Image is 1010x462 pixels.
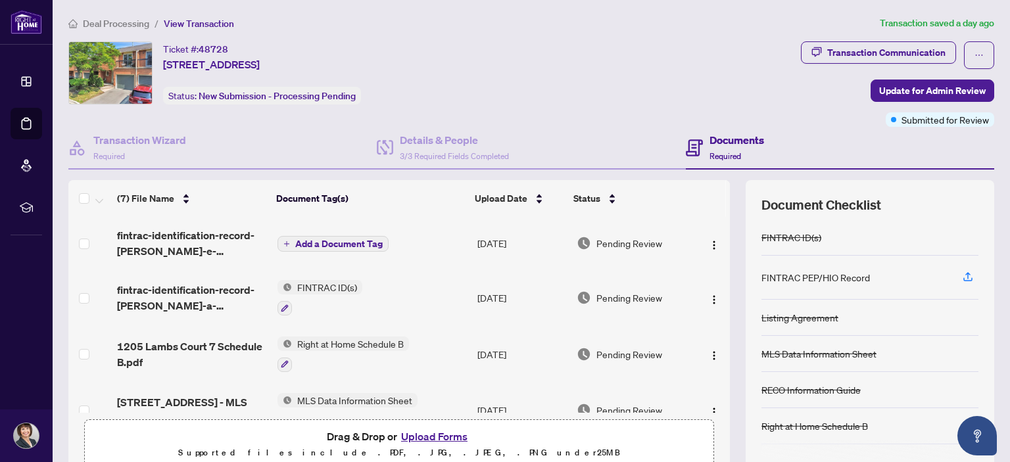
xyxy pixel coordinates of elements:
button: Logo [704,344,725,365]
td: [DATE] [472,382,571,439]
span: New Submission - Processing Pending [199,90,356,102]
article: Transaction saved a day ago [880,16,994,31]
h4: Details & People [400,132,509,148]
td: [DATE] [472,269,571,326]
span: Submitted for Review [902,112,989,127]
button: Open asap [957,416,997,455]
span: fintrac-identification-record-[PERSON_NAME]-e-[PERSON_NAME]-20250823-170732.pdf [117,227,266,259]
p: Supported files include .PDF, .JPG, .JPEG, .PNG under 25 MB [93,445,706,461]
img: Status Icon [277,336,292,351]
img: Status Icon [277,280,292,294]
img: IMG-40760025_1.jpg [69,42,152,104]
span: fintrac-identification-record-[PERSON_NAME]-a-[PERSON_NAME]-20250823-170745.pdf [117,282,266,313]
span: Upload Date [475,191,527,206]
h4: Transaction Wizard [93,132,186,148]
span: Pending Review [596,290,662,305]
img: Profile Icon [14,423,39,448]
img: logo [11,10,42,34]
div: Transaction Communication [827,42,946,63]
span: Pending Review [596,347,662,361]
h4: Documents [709,132,764,148]
button: Upload Forms [397,428,471,445]
span: Drag & Drop or [327,428,471,445]
button: Update for Admin Review [871,80,994,102]
img: Logo [709,407,719,417]
button: Status IconFINTRAC ID(s) [277,280,362,315]
span: home [68,19,78,28]
span: [STREET_ADDRESS] [163,57,260,72]
span: Update for Admin Review [879,80,986,101]
td: [DATE] [472,217,571,269]
span: [STREET_ADDRESS] - MLS Property Information Form - Residential Sale and Lease.pdf [117,394,266,426]
div: Status: [163,87,361,104]
button: Add a Document Tag [277,236,389,252]
span: Deal Processing [83,18,149,30]
span: ellipsis [974,51,984,60]
div: RECO Information Guide [761,382,861,397]
img: Document Status [577,403,591,417]
div: Listing Agreement [761,310,838,325]
span: Right at Home Schedule B [292,336,409,351]
button: Status IconRight at Home Schedule B [277,336,409,372]
li: / [155,16,158,31]
img: Logo [709,240,719,250]
span: View Transaction [164,18,234,30]
span: 3/3 Required Fields Completed [400,151,509,161]
span: Pending Review [596,403,662,417]
div: FINTRAC PEP/HIO Record [761,270,870,285]
span: Document Checklist [761,196,881,214]
span: FINTRAC ID(s) [292,280,362,294]
span: plus [283,241,290,247]
img: Document Status [577,347,591,361]
img: Status Icon [277,393,292,407]
button: Transaction Communication [801,41,956,64]
span: 48728 [199,43,228,55]
th: Document Tag(s) [271,180,469,217]
span: 1205 Lambs Court 7 Schedule B.pdf [117,338,266,370]
img: Logo [709,294,719,305]
div: Right at Home Schedule B [761,419,868,433]
button: Add a Document Tag [277,235,389,252]
button: Logo [704,400,725,421]
div: MLS Data Information Sheet [761,346,877,361]
button: Status IconMLS Data Information Sheet [277,393,418,428]
th: (7) File Name [112,180,271,217]
span: Required [709,151,741,161]
img: Document Status [577,236,591,250]
button: Logo [704,287,725,308]
th: Upload Date [469,180,568,217]
span: Add a Document Tag [295,239,383,248]
span: (7) File Name [117,191,174,206]
span: Pending Review [596,236,662,250]
th: Status [568,180,691,217]
img: Logo [709,350,719,361]
span: MLS Data Information Sheet [292,393,418,407]
div: FINTRAC ID(s) [761,230,821,244]
span: Status [573,191,600,206]
span: Required [93,151,125,161]
img: Document Status [577,290,591,305]
td: [DATE] [472,326,571,382]
button: Logo [704,233,725,254]
div: Ticket #: [163,41,228,57]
